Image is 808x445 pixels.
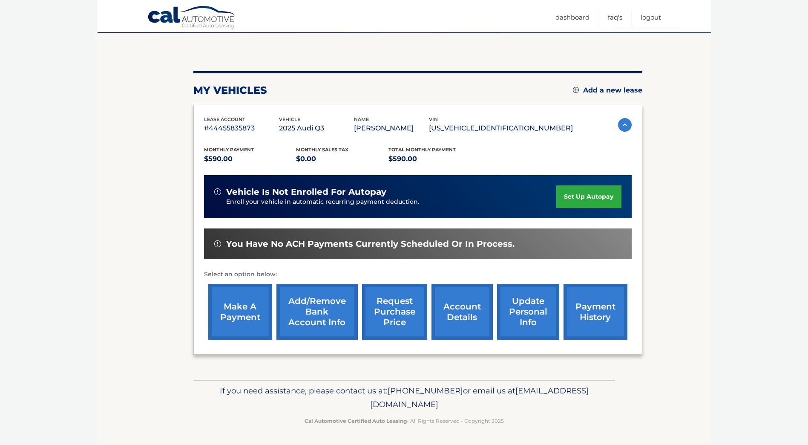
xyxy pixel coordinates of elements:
img: alert-white.svg [214,188,221,195]
img: accordion-active.svg [618,118,632,132]
p: Enroll your vehicle in automatic recurring payment deduction. [226,197,557,207]
span: vehicle is not enrolled for autopay [226,187,386,197]
h2: my vehicles [193,84,267,97]
p: [US_VEHICLE_IDENTIFICATION_NUMBER] [429,122,573,134]
span: You have no ACH payments currently scheduled or in process. [226,239,515,249]
a: payment history [564,284,627,340]
span: vin [429,116,438,122]
a: make a payment [208,284,272,340]
p: $590.00 [204,153,296,165]
a: update personal info [497,284,559,340]
span: vehicle [279,116,300,122]
p: $0.00 [296,153,388,165]
p: 2025 Audi Q3 [279,122,354,134]
a: request purchase price [362,284,427,340]
img: add.svg [573,87,579,93]
span: lease account [204,116,245,122]
span: Monthly Payment [204,147,254,153]
span: [EMAIL_ADDRESS][DOMAIN_NAME] [370,386,589,409]
p: [PERSON_NAME] [354,122,429,134]
a: account details [431,284,493,340]
a: FAQ's [608,10,622,24]
span: name [354,116,369,122]
p: - All Rights Reserved - Copyright 2025 [199,416,610,425]
p: Select an option below: [204,269,632,280]
p: #44455835873 [204,122,279,134]
a: set up autopay [556,185,621,208]
p: If you need assistance, please contact us at: or email us at [199,384,610,411]
span: Total Monthly Payment [388,147,456,153]
a: Add/Remove bank account info [276,284,358,340]
span: [PHONE_NUMBER] [388,386,463,396]
a: Dashboard [555,10,589,24]
a: Add a new lease [573,86,642,95]
img: alert-white.svg [214,240,221,247]
strong: Cal Automotive Certified Auto Leasing [305,418,407,424]
a: Cal Automotive [147,6,237,30]
a: Logout [641,10,661,24]
span: Monthly sales Tax [296,147,348,153]
p: $590.00 [388,153,481,165]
